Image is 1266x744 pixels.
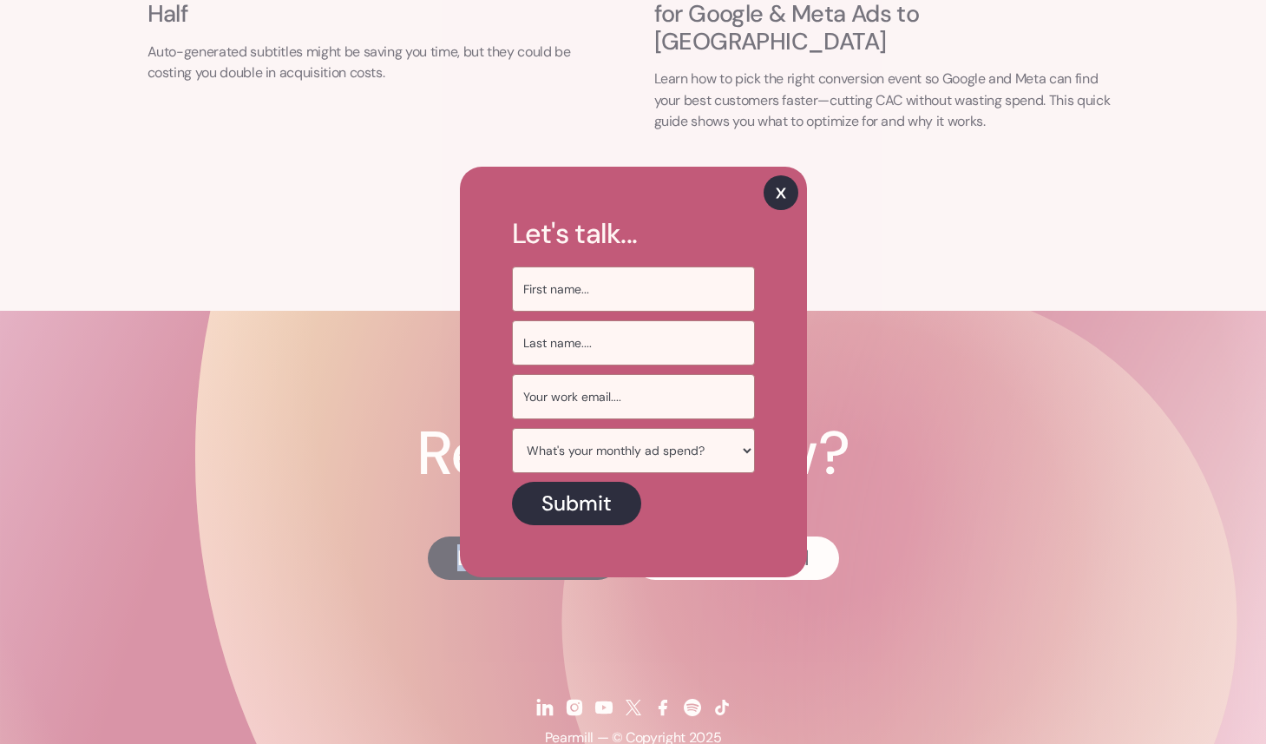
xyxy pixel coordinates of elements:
[512,219,755,249] h1: Let's talk...
[512,219,755,525] form: Sign Up Email Form
[512,320,755,365] input: Last name....
[512,482,641,525] input: Submit
[512,267,755,312] input: First name...
[764,175,798,210] img: Close button
[512,374,755,419] input: Your work email....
